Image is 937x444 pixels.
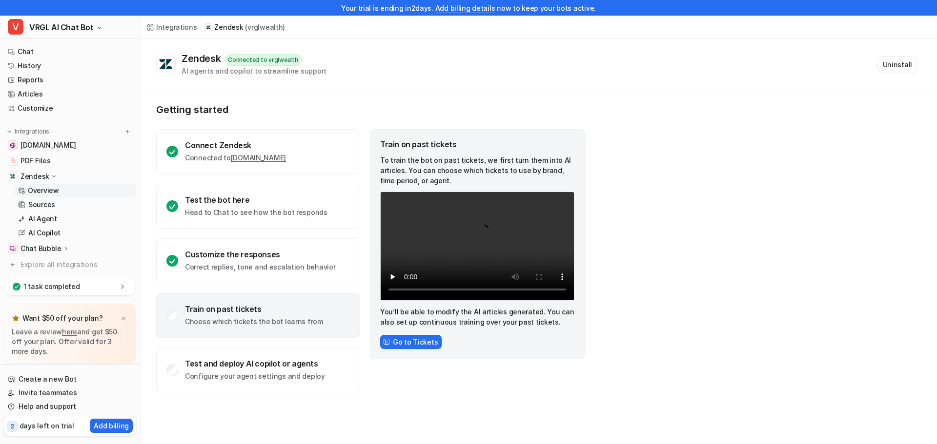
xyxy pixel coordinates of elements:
button: Integrations [4,127,52,136]
p: Integrations [15,128,49,135]
img: Zendesk [10,174,16,179]
p: Leave a review and get $50 off your plan. Offer valid for 3 more days. [12,327,128,356]
a: Add billing details [435,4,495,12]
button: Go to Tickets [380,335,442,349]
img: star [12,314,20,322]
p: Sources [28,200,55,210]
img: expand menu [6,128,13,135]
a: Zendesk(vrglwealth) [204,22,285,32]
a: Create a new Bot [4,372,136,386]
p: AI Copilot [28,228,61,238]
a: AI Agent [14,212,136,226]
p: Chat Bubble [20,244,61,253]
img: x [121,315,126,322]
a: Help and support [4,400,136,413]
div: Test the bot here [185,195,327,205]
p: Zendesk [214,22,243,32]
a: AI Copilot [14,226,136,240]
p: Configure your agent settings and deploy [185,371,325,381]
span: [DOMAIN_NAME] [20,140,76,150]
img: www.vrglwealth.com [10,142,16,148]
span: Explore all integrations [20,257,132,272]
button: Add billing [90,419,133,433]
a: Articles [4,87,136,101]
p: Choose which tickets the bot learns from [185,317,323,327]
img: FrameIcon [383,338,390,345]
img: menu_add.svg [124,128,131,135]
p: 1 task completed [23,282,80,291]
div: Zendesk [182,53,224,64]
p: You’ll be able to modify the AI articles generated. You can also set up continuous training over ... [380,307,574,327]
img: explore all integrations [8,260,18,270]
p: Correct replies, tone and escalation behavior [185,262,335,272]
div: Connected to vrglwealth [224,54,301,66]
a: Chat [4,45,136,58]
p: Zendesk [20,172,49,181]
p: Connected to [185,153,286,163]
p: Head to Chat to see how the bot responds [185,208,327,217]
img: PDF Files [10,158,16,164]
a: Overview [14,184,136,197]
video: Your browser does not support the video tag. [380,192,574,301]
span: / [200,23,202,32]
button: Uninstall [877,56,917,73]
p: Getting started [156,104,586,116]
p: 2 [11,422,14,431]
img: Chat Bubble [10,246,16,251]
p: AI Agent [28,214,57,224]
div: Connect Zendesk [185,140,286,150]
a: Sources [14,198,136,212]
p: Overview [28,186,59,195]
a: Invite teammates [4,386,136,400]
p: ( vrglwealth ) [245,22,285,32]
p: Add billing [94,421,129,431]
p: days left on trial [20,421,74,431]
div: Test and deploy AI copilot or agents [185,359,325,368]
a: History [4,59,136,73]
a: Integrations [146,22,197,32]
a: Explore all integrations [4,258,136,271]
a: here [62,328,77,336]
a: www.vrglwealth.com[DOMAIN_NAME] [4,138,136,152]
img: Zendesk logo [159,58,173,70]
span: V [8,19,23,35]
p: Want $50 off your plan? [22,313,103,323]
a: Customize [4,101,136,115]
span: VRGL AI Chat Bot [29,20,94,34]
div: Train on past tickets [380,139,574,149]
p: To train the bot on past tickets, we first turn them into AI articles. You can choose which ticke... [380,155,574,186]
div: Integrations [156,22,197,32]
div: AI agents and copilot to streamline support [182,66,326,76]
a: [DOMAIN_NAME] [231,154,286,162]
span: PDF Files [20,156,50,166]
a: Reports [4,73,136,87]
div: Customize the responses [185,250,335,259]
div: Train on past tickets [185,304,323,314]
a: PDF FilesPDF Files [4,154,136,168]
